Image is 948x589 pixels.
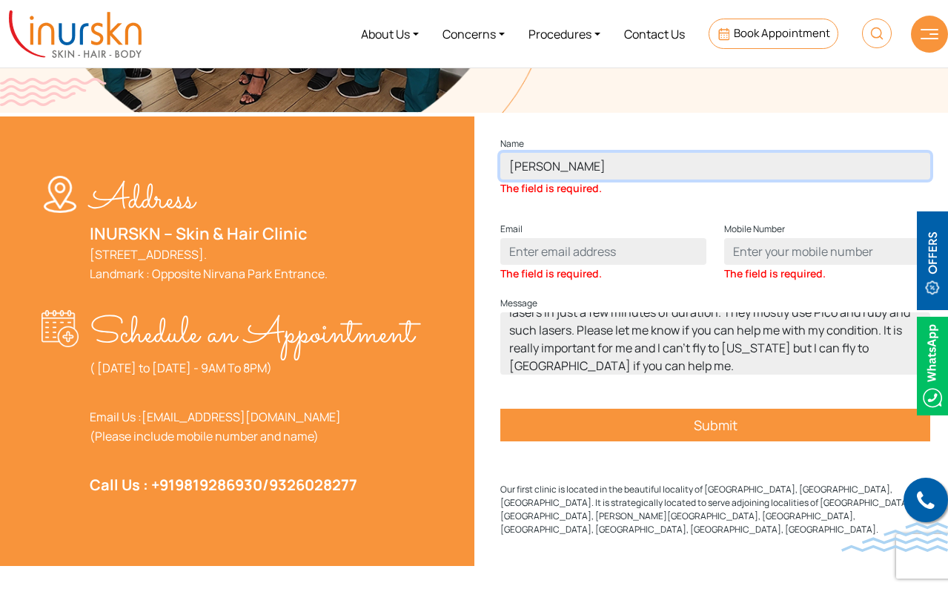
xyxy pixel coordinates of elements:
[709,19,838,49] a: Book Appointment
[500,220,523,238] label: Email
[431,6,517,62] a: Concerns
[517,6,612,62] a: Procedures
[142,409,341,425] a: [EMAIL_ADDRESS][DOMAIN_NAME]
[42,310,90,347] img: appointment-w
[724,220,785,238] label: Mobile Number
[500,409,930,441] input: Submit
[724,265,930,283] span: The field is required.
[349,6,431,62] a: About Us
[921,29,938,39] img: hamLine.svg
[90,223,308,245] a: INURSKN – Skin & Hair Clinic
[734,25,830,41] span: Book Appointment
[175,475,262,495] a: 9819286930
[9,10,142,58] img: inurskn-logo
[500,294,537,312] label: Message
[42,176,90,213] img: location-w
[90,407,414,446] p: Email Us : (Please include mobile number and name)
[90,475,357,495] strong: Call Us : +91 /
[917,317,948,415] img: Whatsappicon
[917,357,948,373] a: Whatsappicon
[917,211,948,310] img: offerBt
[724,238,930,265] input: Enter your mobile number
[612,6,697,62] a: Contact Us
[500,265,706,283] span: The field is required.
[500,153,930,180] input: Enter your name
[90,176,328,224] p: Address
[500,483,930,536] p: Our first clinic is located in the beautiful locality of [GEOGRAPHIC_DATA], [GEOGRAPHIC_DATA], [G...
[500,135,930,471] form: Contact form
[90,358,414,378] p: ( [DATE] to [DATE] - 9AM To 8PM)
[862,19,892,48] img: HeaderSearch
[269,475,357,495] a: 9326028277
[500,135,524,153] label: Name
[500,180,930,197] span: The field is required.
[918,563,929,574] img: up-blue-arrow.svg
[841,522,948,552] img: bluewave
[90,246,328,282] a: [STREET_ADDRESS].Landmark : Opposite Nirvana Park Entrance.
[90,310,414,358] p: Schedule an Appointment
[500,238,706,265] input: Enter email address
